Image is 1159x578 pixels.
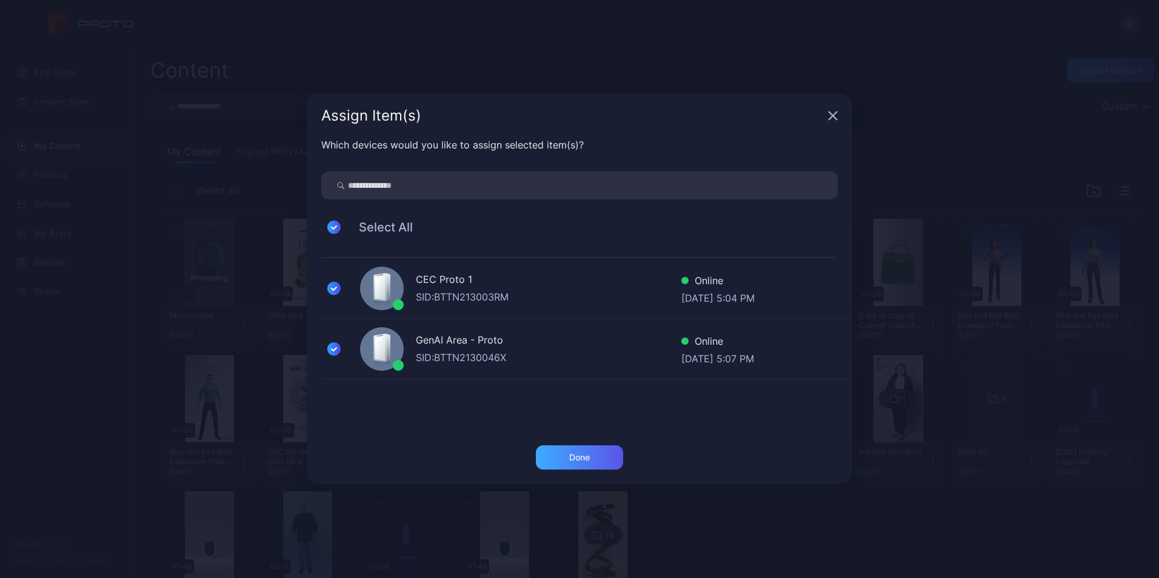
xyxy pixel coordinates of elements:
[416,350,681,365] div: SID: BTTN2130046X
[321,108,823,123] div: Assign Item(s)
[681,351,754,364] div: [DATE] 5:07 PM
[681,273,755,291] div: Online
[416,290,681,304] div: SID: BTTN213003RM
[416,272,681,290] div: CEC Proto 1
[347,220,413,234] span: Select All
[681,334,754,351] div: Online
[681,291,755,303] div: [DATE] 5:04 PM
[569,453,590,462] div: Done
[536,445,623,470] button: Done
[321,138,838,152] div: Which devices would you like to assign selected item(s)?
[416,333,681,350] div: GenAI Area - Proto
